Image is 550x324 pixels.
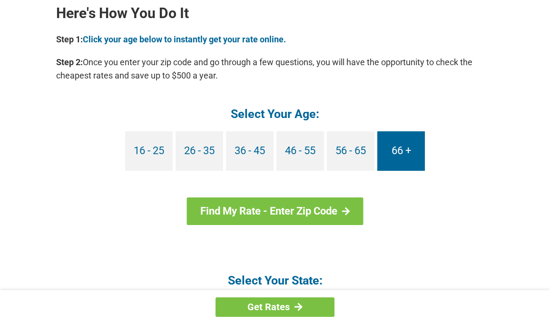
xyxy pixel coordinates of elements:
a: Click your age below to instantly get your rate online. [83,34,286,44]
a: 66 + [377,131,425,171]
a: 16 - 25 [125,131,173,171]
h2: Here's How You Do It [56,6,494,21]
a: Find My Rate - Enter Zip Code [187,197,363,225]
b: Step 1: [56,34,83,44]
a: Get Rates [216,297,334,317]
h4: Select Your State: [56,273,494,288]
h4: Select Your Age: [56,106,494,122]
p: Once you enter your zip code and go through a few questions, you will have the opportunity to che... [56,56,494,82]
a: 46 - 55 [276,131,324,171]
a: 56 - 65 [327,131,374,171]
a: 26 - 35 [176,131,223,171]
b: Step 2: [56,57,83,67]
a: 36 - 45 [226,131,274,171]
